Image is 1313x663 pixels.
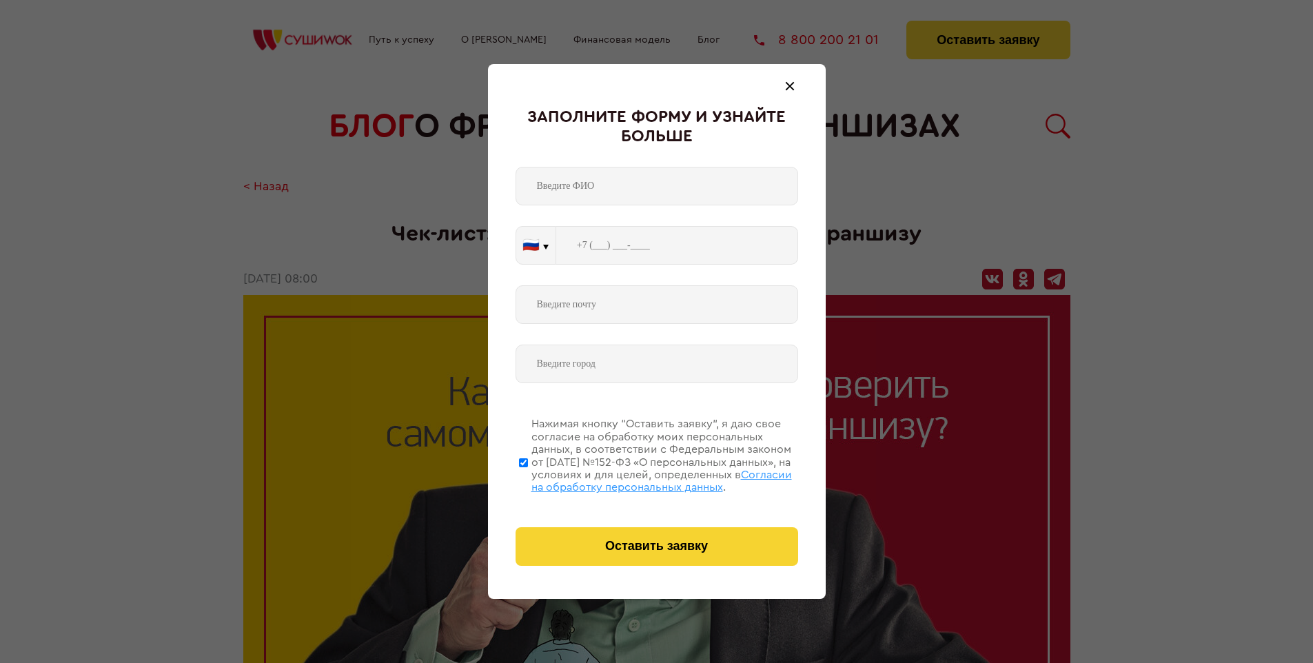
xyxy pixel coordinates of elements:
[516,285,798,324] input: Введите почту
[516,227,556,264] button: 🇷🇺
[531,418,798,493] div: Нажимая кнопку “Оставить заявку”, я даю свое согласие на обработку моих персональных данных, в со...
[516,167,798,205] input: Введите ФИО
[516,108,798,146] div: Заполните форму и узнайте больше
[516,527,798,566] button: Оставить заявку
[516,345,798,383] input: Введите город
[556,226,798,265] input: +7 (___) ___-____
[531,469,792,493] span: Согласии на обработку персональных данных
